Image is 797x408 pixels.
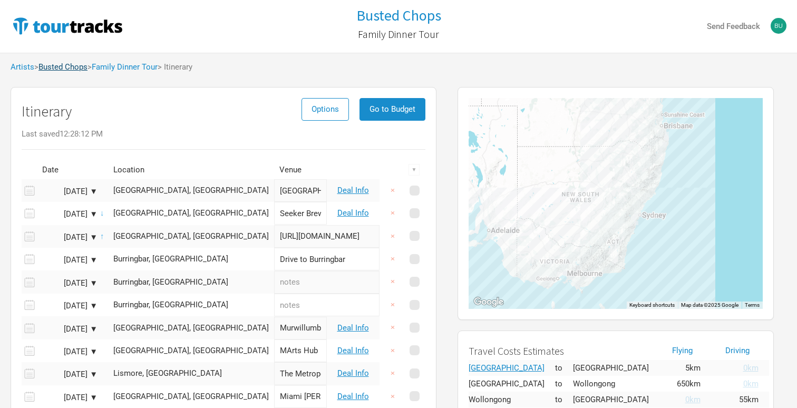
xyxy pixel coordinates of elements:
a: Deal Info [337,346,369,355]
h2: Travel Costs Estimates [469,345,649,357]
button: × [381,270,405,293]
h1: Busted Chops [356,6,441,25]
span: 0km [685,395,701,404]
button: × [381,248,405,270]
div: Burringbar, Australia [113,301,269,309]
span: > [34,63,88,71]
div: Brunswick, Australia [113,187,269,195]
span: Options [312,104,339,114]
a: Change Travel Calculation Type To Driving [711,364,759,372]
a: Driving [725,346,750,355]
div: Burringbar, Australia [113,255,269,263]
a: Flying [672,346,693,355]
td: Wollongong [469,392,555,407]
a: Deal Info [337,323,369,333]
div: Murwillumbah, Australia [113,324,269,332]
a: Busted Chops [38,62,88,72]
span: Move Earlier [100,231,104,241]
div: Lismore, Australia [113,370,269,377]
span: > [88,63,158,71]
div: Butchers Brew, Sydney, Australia [638,213,642,217]
h1: Itinerary [22,103,72,120]
th: Location [108,161,274,179]
input: notes [274,294,380,316]
div: [DATE] ▼ [40,302,98,310]
a: Family Dinner Tour [92,62,158,72]
button: Keyboard shortcuts [629,302,675,309]
div: [DATE] ▼ [40,348,98,356]
button: Go to Budget [359,98,425,121]
span: Map data ©2025 Google [681,302,738,308]
th: Date [37,161,100,179]
div: Murwillumbah, Australia [113,347,269,355]
a: Artists [11,62,34,72]
span: ↓ [100,208,104,218]
button: × [381,316,405,339]
a: Family Dinner Tour [358,23,439,45]
button: × [381,225,405,248]
span: Move Later [100,208,104,218]
span: 650km [677,379,701,388]
img: Google [471,295,506,309]
h2: Family Dinner Tour [358,28,439,40]
input: Murwillumbah Markets [274,317,327,339]
a: Open this area in Google Maps (opens a new window) [471,295,506,309]
img: Jess [771,18,786,34]
span: Go to Budget [370,104,415,114]
input: https://air.tl/nWE0tiqc?s=67&unique_share_id=39b52de9-b760-419b-8ca3-4a0f3dd2c65a [274,225,380,248]
a: Terms [745,302,760,308]
span: ↑ [100,231,104,241]
input: Miami Marketta [274,385,327,408]
div: Seeker Brewing, Camden South, Australia [631,216,636,220]
td: [GEOGRAPHIC_DATA] [573,392,659,407]
input: MArts Hub [274,339,327,362]
button: × [381,339,405,362]
td: [GEOGRAPHIC_DATA] [573,360,659,376]
div: Burringbar, Australia [113,278,269,286]
span: 55km [739,395,759,404]
td: [GEOGRAPHIC_DATA] [469,376,555,392]
div: [DATE] ▼ [40,371,98,378]
span: 5km [685,363,701,373]
input: The Metropole [274,362,327,385]
td: Wollongong [573,376,659,392]
div: MArts Hub, Murwillumbah, Australia [664,135,668,140]
a: Busted Chops [356,7,441,24]
button: Options [302,98,349,121]
span: 0km [743,379,759,388]
button: × [381,294,405,316]
a: Change Travel Calculation Type To Driving [711,380,759,388]
input: Seeker Brewing [274,202,327,225]
div: Melbourne, Australia [469,364,545,372]
img: TourTracks [11,15,124,36]
a: Deal Info [337,392,369,401]
div: Camden South, Australia [113,232,269,240]
span: > Itinerary [158,63,192,71]
div: Miami Marketta, Miami, Australia [665,132,669,136]
button: × [381,362,405,385]
div: Seeker Brewing, Burringbar, Australia [665,137,669,141]
a: Deal Info [337,186,369,195]
div: Miami, Australia [113,393,269,401]
button: × [381,385,405,408]
input: Retreat Hotel [274,179,327,202]
div: [DATE] ▼ [40,234,98,241]
div: [DATE] ▼ [40,394,98,402]
td: to [555,376,573,392]
input: notes [274,271,380,294]
a: Deal Info [337,208,369,218]
span: 0km [743,363,759,373]
div: [DATE] ▼ [40,256,98,264]
div: [DATE] ▼ [40,210,98,218]
div: Butchers Brew, Cabramatta West, Australia [634,213,638,218]
a: Change Travel Calculation Type To Flying [659,396,701,404]
div: ▼ [409,164,420,176]
strong: Send Feedback [707,22,760,31]
div: [DATE] ▼ [40,188,98,196]
button: × [381,202,405,225]
div: [DATE] ▼ [40,279,98,287]
a: Deal Info [337,368,369,378]
div: Last saved 12:28:12 PM [22,130,425,138]
input: Drive to Burringbar [274,248,380,270]
td: to [555,360,573,376]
